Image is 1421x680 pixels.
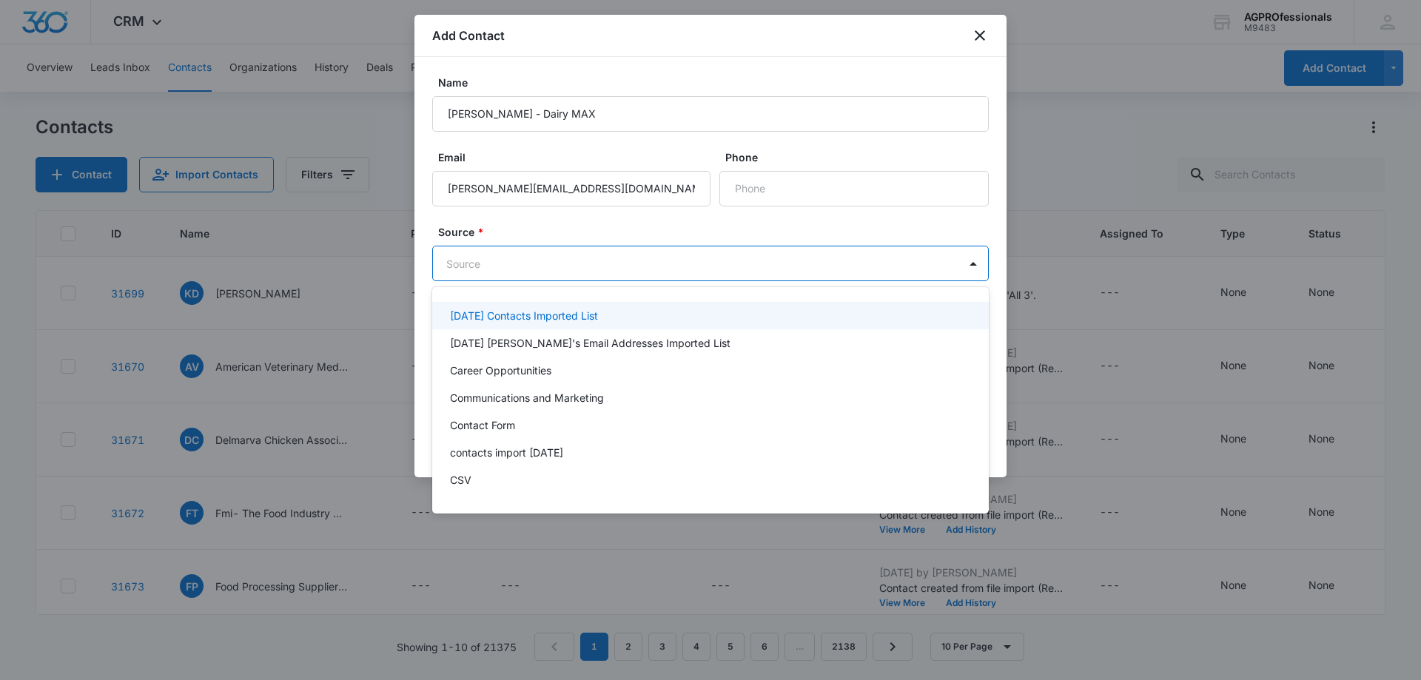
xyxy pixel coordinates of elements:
[450,472,471,488] p: CSV
[450,363,551,378] p: Career Opportunities
[450,499,485,515] p: Default
[450,445,563,460] p: contacts import [DATE]
[450,390,604,405] p: Communications and Marketing
[450,335,730,351] p: [DATE] [PERSON_NAME]'s Email Addresses Imported List
[450,308,598,323] p: [DATE] Contacts Imported List
[450,417,515,433] p: Contact Form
